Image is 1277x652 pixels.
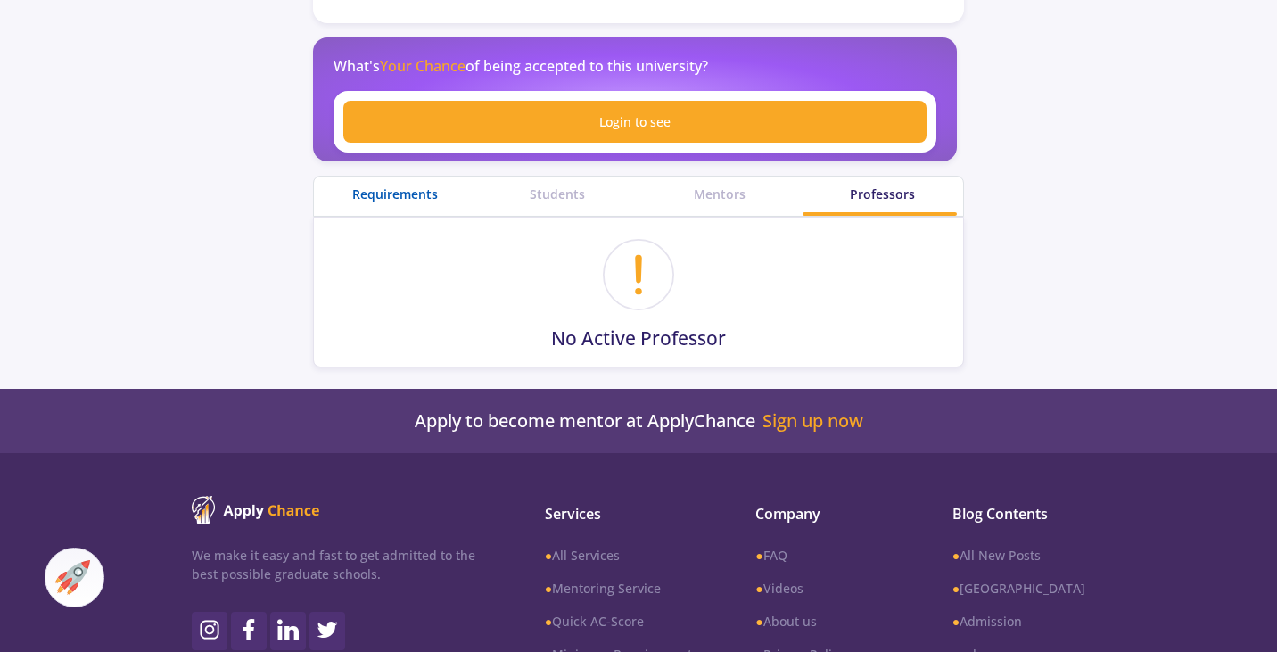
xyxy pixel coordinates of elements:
span: Services [545,503,698,524]
b: ● [545,547,552,564]
a: Login to see [343,101,927,143]
a: ●Mentoring Service [545,579,698,598]
b: ● [545,613,552,630]
p: What's of being accepted to this university? [334,55,708,77]
p: We make it easy and fast to get admitted to the best possible graduate schools. [192,546,475,583]
img: ApplyChance logo [192,496,320,524]
b: ● [952,547,960,564]
span: Blog Contents [952,503,1085,524]
a: ●Admission [952,612,1085,631]
a: Sign up now [762,410,863,432]
b: ● [755,580,762,597]
span: Your Chance [380,56,465,76]
a: ●Videos [755,579,894,598]
a: ●About us [755,612,894,631]
a: ●All New Posts [952,546,1085,565]
a: Students [476,185,638,203]
b: ● [952,613,960,630]
span: Company [755,503,894,524]
b: ● [952,580,960,597]
b: ● [755,613,762,630]
a: ●[GEOGRAPHIC_DATA] [952,579,1085,598]
img: ac-market [55,560,90,595]
a: Requirements [314,185,476,203]
a: ●All Services [545,546,698,565]
b: ● [545,580,552,597]
a: Professors [801,185,963,203]
b: ● [755,547,762,564]
a: ●FAQ [755,546,894,565]
a: Mentors [638,185,801,203]
a: ●Quick AC-Score [545,612,698,631]
p: No Active Professor [551,325,726,353]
